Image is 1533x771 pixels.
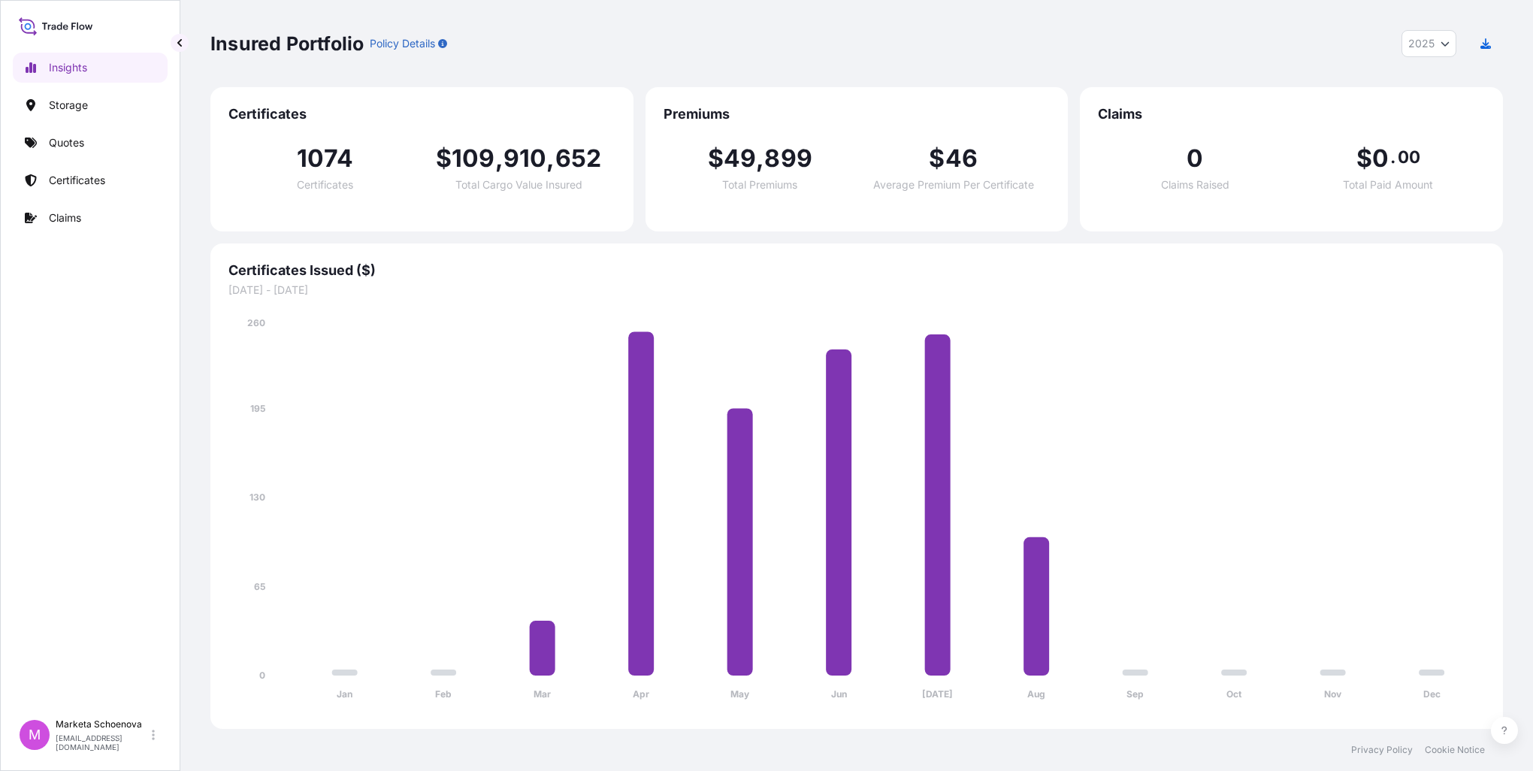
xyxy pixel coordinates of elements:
[555,147,602,171] span: 652
[436,147,452,171] span: $
[633,688,649,700] tspan: Apr
[945,147,978,171] span: 46
[724,147,756,171] span: 49
[13,53,168,83] a: Insights
[49,210,81,225] p: Claims
[249,491,265,503] tspan: 130
[56,733,149,751] p: [EMAIL_ADDRESS][DOMAIN_NAME]
[1401,30,1456,57] button: Year Selector
[210,32,364,56] p: Insured Portfolio
[13,165,168,195] a: Certificates
[1187,147,1203,171] span: 0
[455,180,582,190] span: Total Cargo Value Insured
[873,180,1034,190] span: Average Premium Per Certificate
[1398,151,1420,163] span: 00
[722,180,797,190] span: Total Premiums
[29,727,41,742] span: M
[1408,36,1435,51] span: 2025
[297,147,353,171] span: 1074
[1390,151,1395,163] span: .
[708,147,724,171] span: $
[452,147,495,171] span: 109
[337,688,352,700] tspan: Jan
[228,105,615,123] span: Certificates
[1343,180,1433,190] span: Total Paid Amount
[756,147,764,171] span: ,
[228,283,1485,298] span: [DATE] - [DATE]
[1423,688,1441,700] tspan: Dec
[664,105,1051,123] span: Premiums
[546,147,555,171] span: ,
[764,147,812,171] span: 899
[503,147,547,171] span: 910
[1351,744,1413,756] a: Privacy Policy
[1161,180,1229,190] span: Claims Raised
[922,688,953,700] tspan: [DATE]
[13,90,168,120] a: Storage
[297,180,353,190] span: Certificates
[254,581,265,592] tspan: 65
[1098,105,1485,123] span: Claims
[49,98,88,113] p: Storage
[13,128,168,158] a: Quotes
[495,147,503,171] span: ,
[56,718,149,730] p: Marketa Schoenova
[730,688,750,700] tspan: May
[13,203,168,233] a: Claims
[259,670,265,681] tspan: 0
[228,262,1485,280] span: Certificates Issued ($)
[831,688,847,700] tspan: Jun
[49,173,105,188] p: Certificates
[929,147,945,171] span: $
[247,317,265,328] tspan: 260
[1324,688,1342,700] tspan: Nov
[1027,688,1045,700] tspan: Aug
[1372,147,1389,171] span: 0
[370,36,435,51] p: Policy Details
[1126,688,1144,700] tspan: Sep
[49,135,84,150] p: Quotes
[534,688,551,700] tspan: Mar
[1425,744,1485,756] a: Cookie Notice
[1226,688,1242,700] tspan: Oct
[49,60,87,75] p: Insights
[250,403,265,414] tspan: 195
[1356,147,1372,171] span: $
[435,688,452,700] tspan: Feb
